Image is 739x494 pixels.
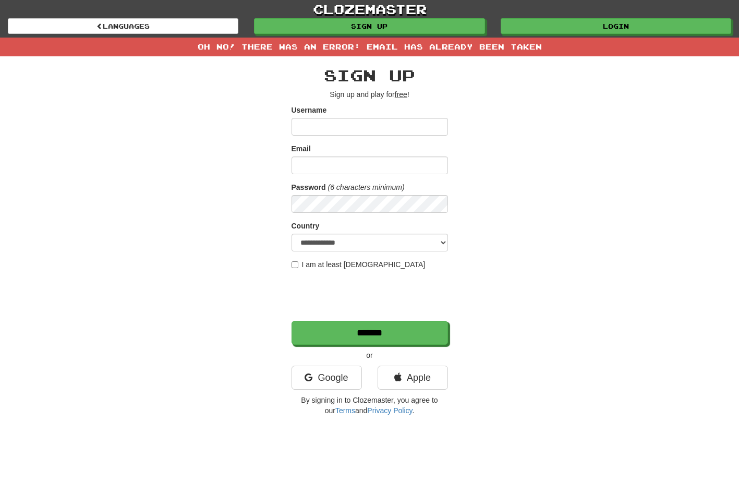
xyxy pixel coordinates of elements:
[292,89,448,100] p: Sign up and play for !
[254,18,484,34] a: Sign up
[292,261,298,268] input: I am at least [DEMOGRAPHIC_DATA]
[292,366,362,390] a: Google
[328,183,405,191] em: (6 characters minimum)
[292,67,448,84] h2: Sign up
[501,18,731,34] a: Login
[292,275,450,316] iframe: reCAPTCHA
[395,90,407,99] u: free
[335,406,355,415] a: Terms
[8,18,238,34] a: Languages
[292,105,327,115] label: Username
[292,259,426,270] label: I am at least [DEMOGRAPHIC_DATA]
[292,143,311,154] label: Email
[292,395,448,416] p: By signing in to Clozemaster, you agree to our and .
[367,406,412,415] a: Privacy Policy
[292,221,320,231] label: Country
[292,350,448,360] p: or
[292,182,326,192] label: Password
[378,366,448,390] a: Apple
